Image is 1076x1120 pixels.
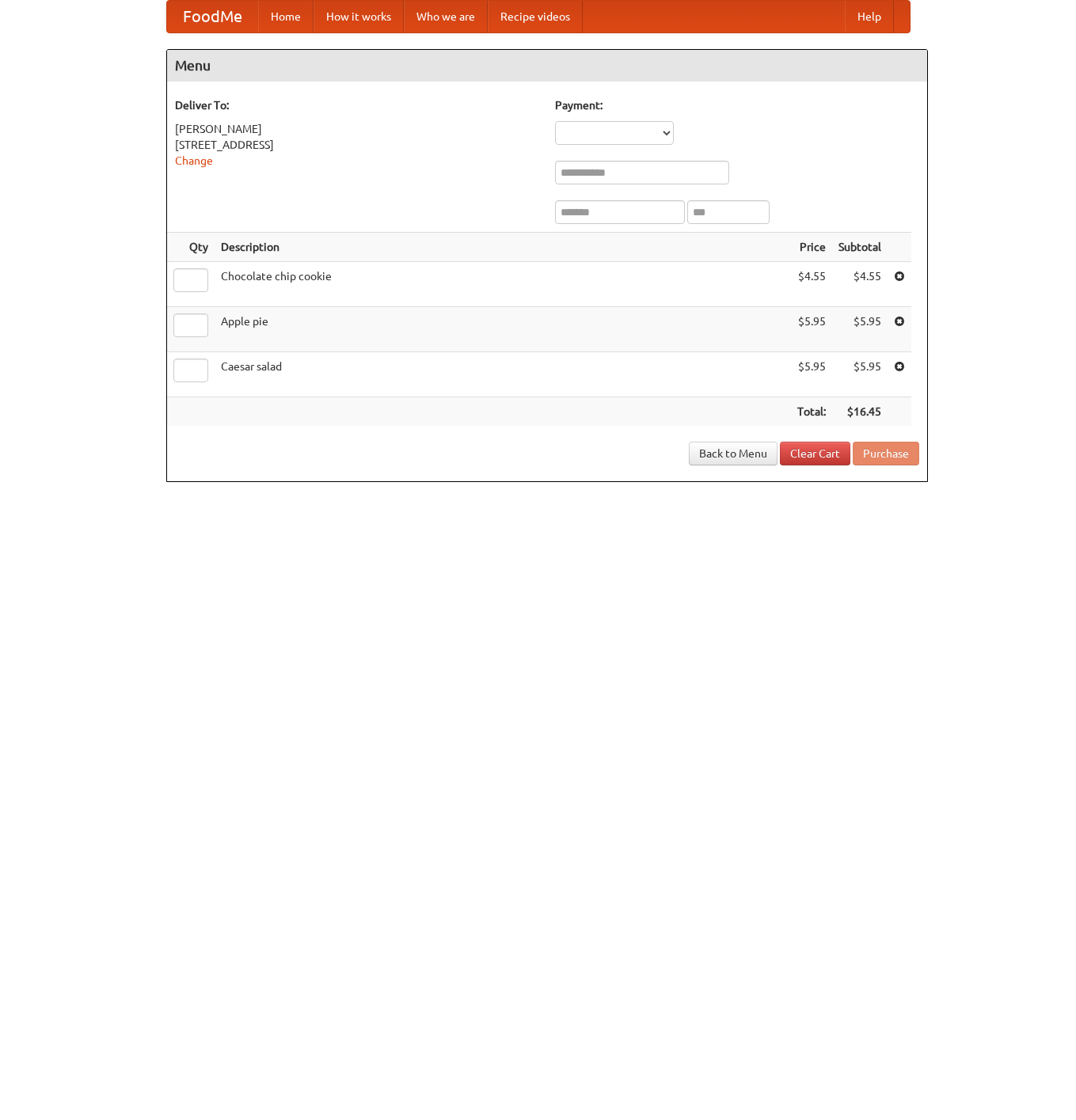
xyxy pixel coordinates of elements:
[215,233,791,262] th: Description
[832,307,888,352] td: $5.95
[832,233,888,262] th: Subtotal
[791,307,832,352] td: $5.95
[853,442,919,465] button: Purchase
[791,262,832,307] td: $4.55
[832,352,888,397] td: $5.95
[175,137,539,153] div: [STREET_ADDRESS]
[167,50,927,82] h4: Menu
[791,397,832,427] th: Total:
[215,262,791,307] td: Chocolate chip cookie
[832,262,888,307] td: $4.55
[258,1,314,32] a: Home
[404,1,488,32] a: Who we are
[175,121,539,137] div: [PERSON_NAME]
[488,1,583,32] a: Recipe videos
[175,97,539,113] h5: Deliver To:
[175,154,213,167] a: Change
[555,97,919,113] h5: Payment:
[215,307,791,352] td: Apple pie
[689,442,778,465] a: Back to Menu
[780,442,850,465] a: Clear Cart
[167,233,215,262] th: Qty
[215,352,791,397] td: Caesar salad
[832,397,888,427] th: $16.45
[791,352,832,397] td: $5.95
[167,1,258,32] a: FoodMe
[845,1,894,32] a: Help
[314,1,404,32] a: How it works
[791,233,832,262] th: Price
